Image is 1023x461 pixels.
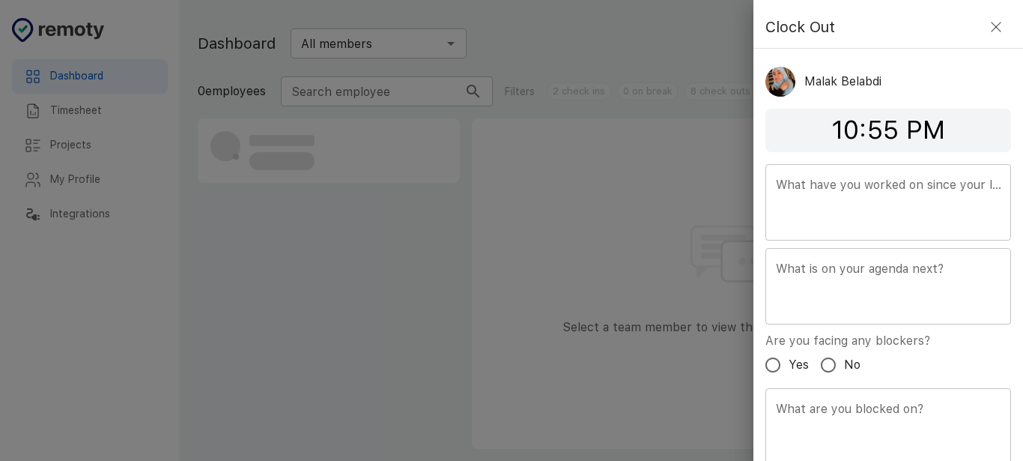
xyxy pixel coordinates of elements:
span: Yes [789,356,809,374]
p: Malak Belabdi [804,73,881,91]
img: 7142927655937_674fb81d866afa1832cf_512.jpg [765,67,795,97]
label: Are you facing any blockers? [765,332,930,349]
span: No [844,356,860,374]
h4: Clock Out [765,15,835,39]
h4: 10:55 PM [765,115,1011,146]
